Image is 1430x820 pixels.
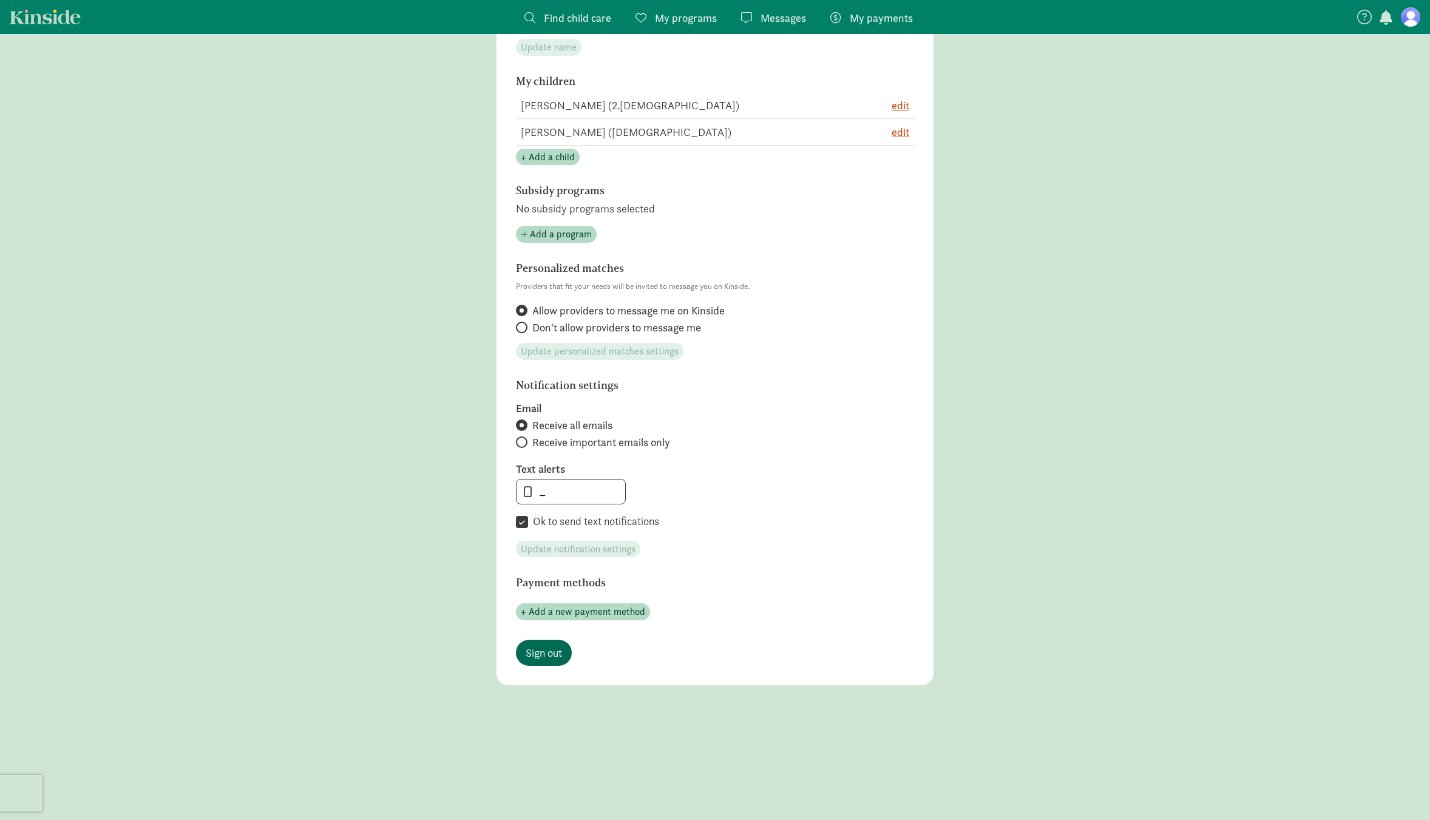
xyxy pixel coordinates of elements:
input: 555-555-5555 [517,479,625,504]
button: edit [892,97,909,114]
span: Allow providers to message me on Kinside [532,303,725,318]
button: Update notification settings [516,541,640,558]
label: Ok to send text notifications [528,514,659,529]
h6: Subsidy programs [516,185,850,197]
span: Receive all emails [532,418,612,433]
label: Text alerts [516,462,914,476]
span: Add a program [530,227,592,242]
span: Update name [521,40,577,55]
button: Update name [516,39,581,56]
span: My programs [655,10,717,26]
span: Don't allow providers to message me [532,320,701,335]
h6: Notification settings [516,379,850,391]
h6: Personalized matches [516,262,850,274]
button: + Add a new payment method [516,603,650,620]
button: edit [892,124,909,140]
button: + Add a child [516,149,580,166]
span: Update notification settings [521,542,635,557]
h6: Payment methods [516,577,850,589]
span: Sign out [526,645,562,661]
p: No subsidy programs selected [516,202,914,216]
span: My payments [850,10,913,26]
span: Update personalized matches settings [521,344,679,359]
span: Find child care [544,10,611,26]
a: Sign out [516,640,572,666]
td: [PERSON_NAME] (2.[DEMOGRAPHIC_DATA]) [516,92,853,119]
button: Update personalized matches settings [516,343,683,360]
span: + Add a new payment method [521,605,645,619]
a: Kinside [10,9,81,24]
label: Email [516,401,914,416]
h6: My children [516,75,850,87]
span: + Add a child [521,150,575,164]
span: Messages [761,10,806,26]
button: Add a program [516,226,597,243]
td: [PERSON_NAME] ([DEMOGRAPHIC_DATA]) [516,118,853,145]
p: Providers that fit your needs will be invited to message you on Kinside. [516,279,914,294]
span: Receive important emails only [532,435,670,450]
